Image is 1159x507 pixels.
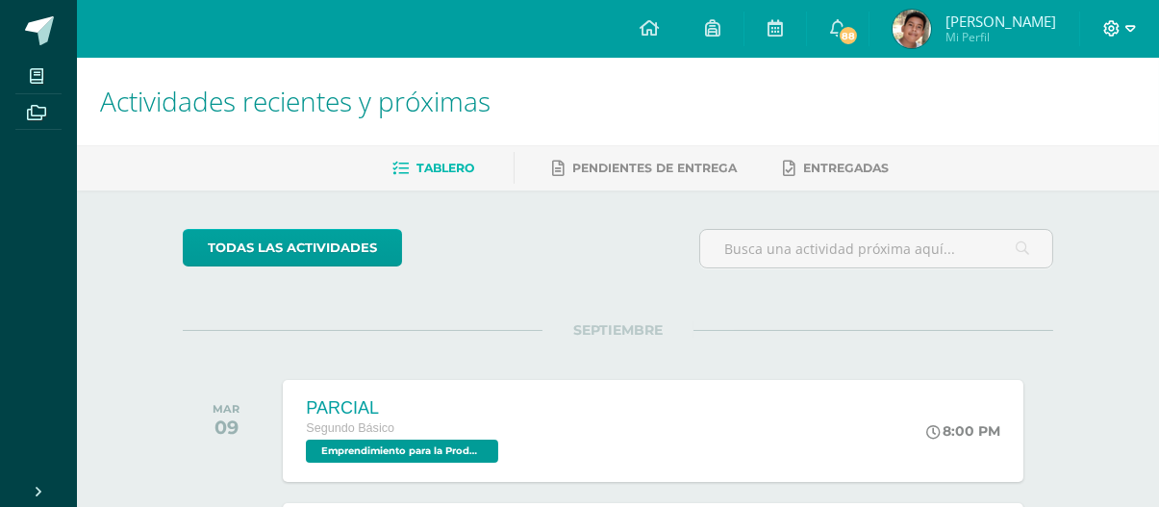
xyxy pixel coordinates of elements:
span: [PERSON_NAME] [945,12,1056,31]
a: todas las Actividades [183,229,402,266]
span: Actividades recientes y próximas [100,83,491,119]
div: 8:00 PM [926,422,1000,440]
input: Busca una actividad próxima aquí... [700,230,1052,267]
div: MAR [213,402,239,416]
div: PARCIAL [306,398,503,418]
div: 09 [213,416,239,439]
a: Tablero [393,153,475,184]
a: Pendientes de entrega [553,153,738,184]
span: Emprendimiento para la Productividad 'B' [306,440,498,463]
span: Tablero [417,161,475,175]
span: Entregadas [804,161,890,175]
span: Mi Perfil [945,29,1056,45]
img: a9b7e8f5edf986dc766571ae48fcd2b2.png [893,10,931,48]
span: SEPTIEMBRE [542,321,693,339]
span: Segundo Básico [306,421,394,435]
span: Pendientes de entrega [573,161,738,175]
a: Entregadas [784,153,890,184]
span: 88 [838,25,859,46]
